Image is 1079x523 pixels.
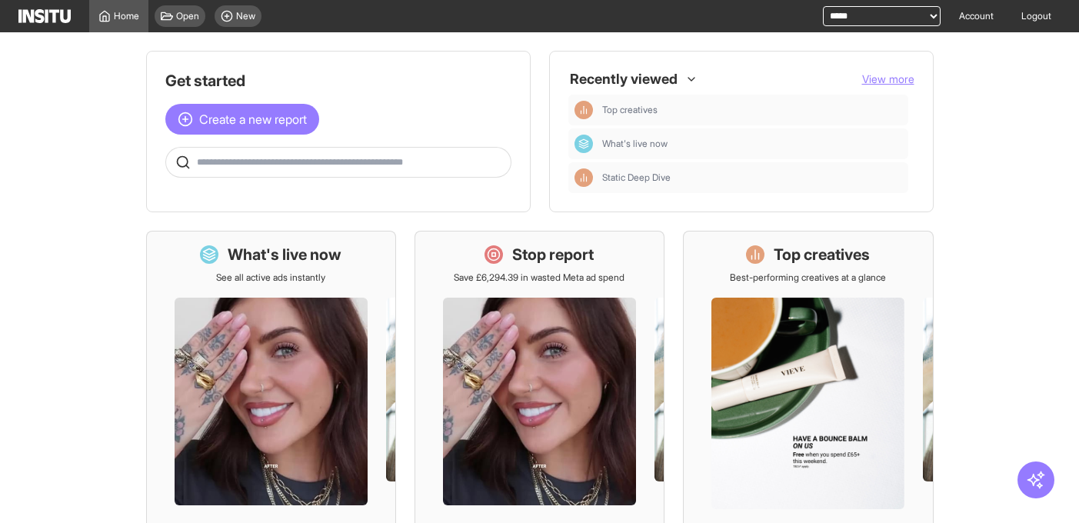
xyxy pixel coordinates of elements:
[199,110,307,128] span: Create a new report
[862,72,914,85] span: View more
[114,10,139,22] span: Home
[574,135,593,153] div: Dashboard
[165,70,511,92] h1: Get started
[176,10,199,22] span: Open
[228,244,341,265] h1: What's live now
[602,104,658,116] span: Top creatives
[602,172,671,184] span: Static Deep Dive
[216,271,325,284] p: See all active ads instantly
[574,168,593,187] div: Insights
[602,138,902,150] span: What's live now
[236,10,255,22] span: New
[602,172,902,184] span: Static Deep Dive
[774,244,870,265] h1: Top creatives
[602,104,902,116] span: Top creatives
[18,9,71,23] img: Logo
[574,101,593,119] div: Insights
[512,244,594,265] h1: Stop report
[454,271,624,284] p: Save £6,294.39 in wasted Meta ad spend
[165,104,319,135] button: Create a new report
[730,271,886,284] p: Best-performing creatives at a glance
[602,138,668,150] span: What's live now
[862,72,914,87] button: View more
